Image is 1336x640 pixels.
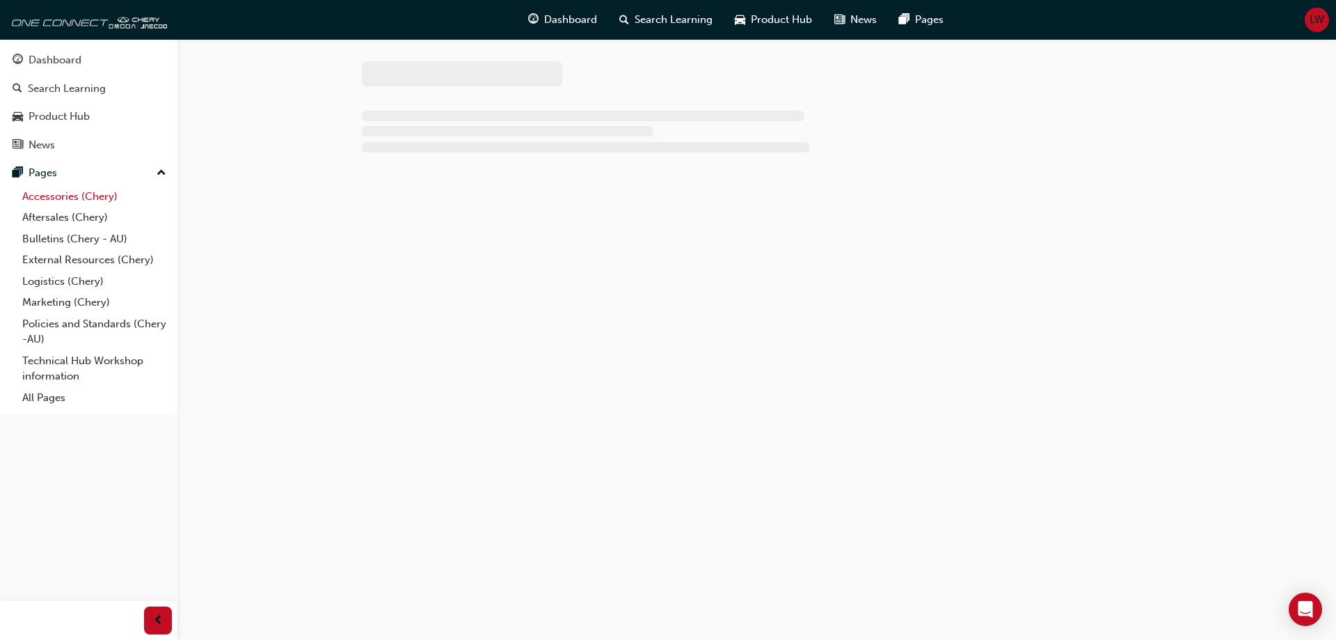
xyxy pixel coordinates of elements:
[1305,8,1329,32] button: LW
[13,111,23,123] span: car-icon
[608,6,724,34] a: search-iconSearch Learning
[6,47,172,73] a: Dashboard
[153,612,164,630] span: prev-icon
[13,54,23,67] span: guage-icon
[888,6,955,34] a: pages-iconPages
[17,292,172,313] a: Marketing (Chery)
[29,109,90,125] div: Product Hub
[6,160,172,186] button: Pages
[1289,593,1322,626] div: Open Intercom Messenger
[7,6,167,33] img: oneconnect
[17,249,172,271] a: External Resources (Chery)
[528,11,539,29] span: guage-icon
[619,11,629,29] span: search-icon
[544,12,597,28] span: Dashboard
[735,11,745,29] span: car-icon
[834,11,845,29] span: news-icon
[17,228,172,250] a: Bulletins (Chery - AU)
[17,313,172,350] a: Policies and Standards (Chery -AU)
[6,132,172,158] a: News
[157,164,166,182] span: up-icon
[13,83,22,95] span: search-icon
[29,52,81,68] div: Dashboard
[1310,12,1324,28] span: LW
[724,6,823,34] a: car-iconProduct Hub
[6,45,172,160] button: DashboardSearch LearningProduct HubNews
[17,350,172,387] a: Technical Hub Workshop information
[17,271,172,292] a: Logistics (Chery)
[13,167,23,180] span: pages-icon
[850,12,877,28] span: News
[17,186,172,208] a: Accessories (Chery)
[17,387,172,409] a: All Pages
[915,12,944,28] span: Pages
[13,139,23,152] span: news-icon
[517,6,608,34] a: guage-iconDashboard
[28,81,106,97] div: Search Learning
[6,76,172,102] a: Search Learning
[29,165,57,181] div: Pages
[899,11,909,29] span: pages-icon
[635,12,713,28] span: Search Learning
[29,137,55,153] div: News
[823,6,888,34] a: news-iconNews
[6,104,172,130] a: Product Hub
[17,207,172,228] a: Aftersales (Chery)
[751,12,812,28] span: Product Hub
